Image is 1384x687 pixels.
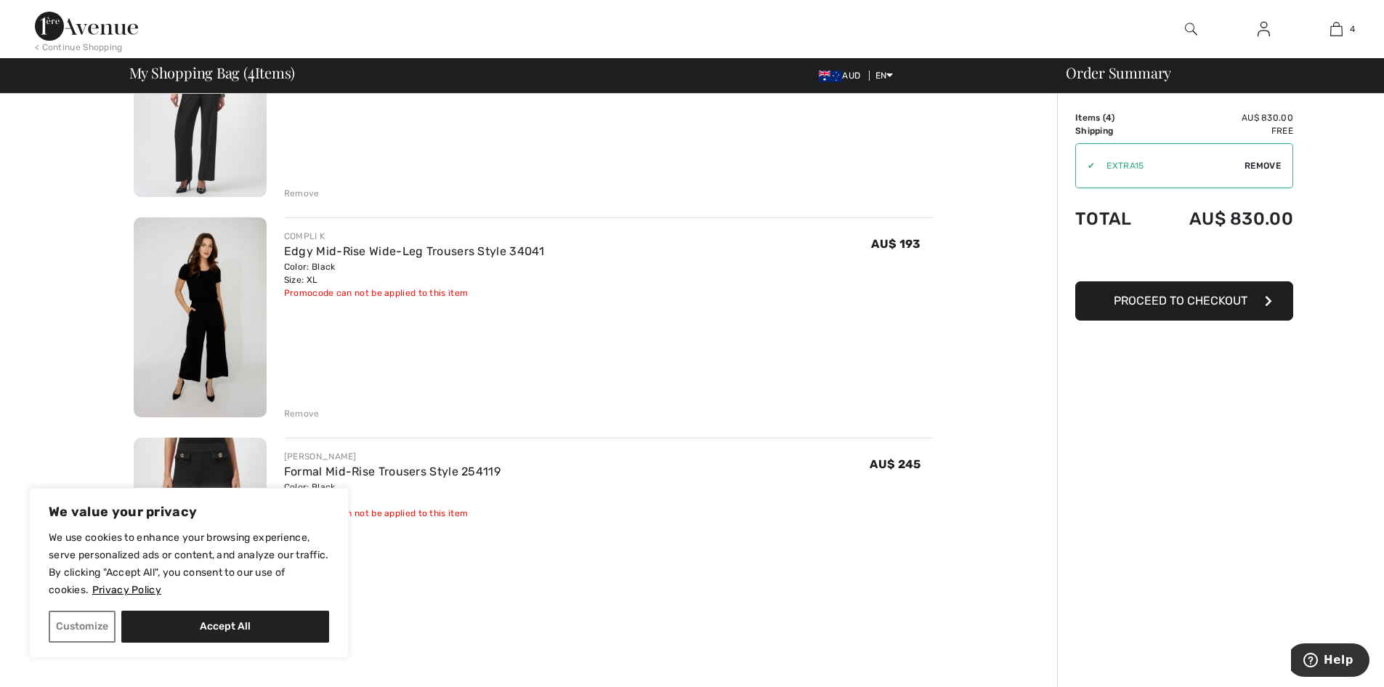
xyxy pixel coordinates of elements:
img: Australian Dollar [819,71,842,82]
div: Remove [284,187,320,200]
img: 1ère Avenue [35,12,138,41]
span: EN [875,71,894,81]
p: We use cookies to enhance your browsing experience, serve personalized ads or content, and analyz... [49,529,329,599]
span: Remove [1245,159,1281,172]
span: AUD [819,71,866,81]
p: We value your privacy [49,503,329,521]
a: Privacy Policy [92,583,162,597]
div: [PERSON_NAME] [284,450,501,463]
a: Sign In [1246,20,1282,39]
div: COMPLI K [284,230,545,243]
iframe: PayPal [1075,244,1293,276]
div: Color: Black Size: XL [284,260,545,286]
div: Promocode can not be applied to this item [284,286,545,300]
td: Total [1075,194,1152,244]
img: Edgy Mid-Rise Wide-Leg Trousers Style 34041 [134,217,267,417]
td: Items ( ) [1075,111,1152,124]
button: Proceed to Checkout [1075,281,1293,321]
a: 4 [1300,20,1372,38]
button: Accept All [121,611,329,643]
input: Promo code [1095,144,1245,188]
span: 4 [1106,113,1112,123]
span: AU$ 193 [871,237,920,251]
span: Proceed to Checkout [1114,294,1247,308]
button: Customize [49,611,116,643]
div: We value your privacy [29,488,349,658]
span: 4 [1350,23,1355,36]
div: ✔ [1076,159,1095,172]
td: AU$ 830.00 [1152,194,1293,244]
img: My Info [1258,20,1270,38]
div: Remove [284,407,320,420]
td: AU$ 830.00 [1152,111,1293,124]
img: Formal Mid-Rise Trousers Style 254119 [134,438,267,638]
td: Free [1152,124,1293,137]
img: search the website [1185,20,1197,38]
a: Edgy Mid-Rise Wide-Leg Trousers Style 34041 [284,244,545,258]
span: 4 [248,62,255,81]
div: < Continue Shopping [35,41,123,54]
img: My Bag [1330,20,1343,38]
span: My Shopping Bag ( Items) [129,65,296,80]
div: Color: Black Size: 18 [284,481,501,507]
a: Formal Mid-Rise Trousers Style 254119 [284,465,501,478]
td: Shipping [1075,124,1152,137]
div: Promocode can not be applied to this item [284,507,501,520]
div: Order Summary [1048,65,1375,80]
span: AU$ 245 [870,457,920,471]
iframe: Opens a widget where you can find more information [1291,643,1369,680]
